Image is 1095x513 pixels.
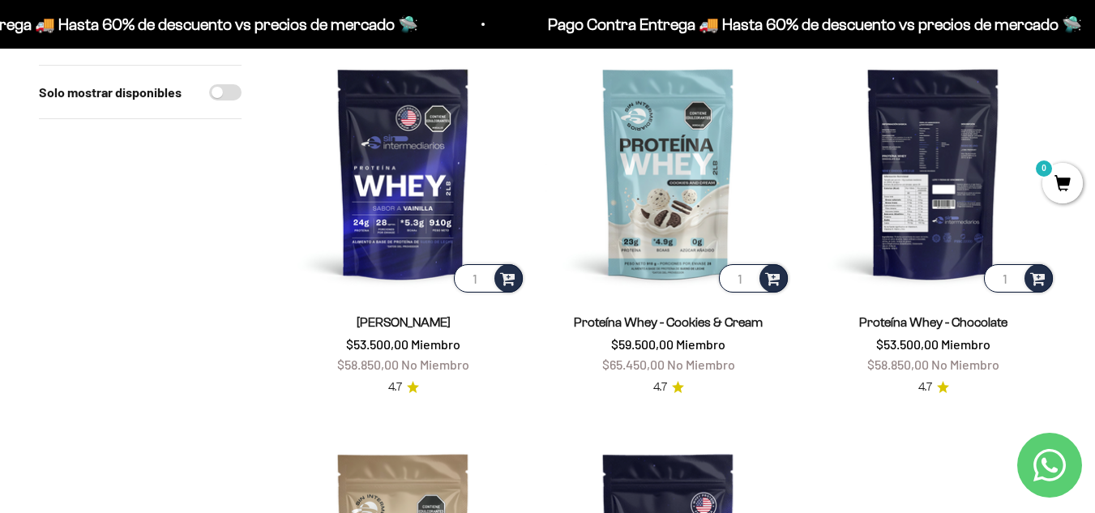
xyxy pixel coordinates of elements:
a: 0 [1042,176,1083,194]
span: No Miembro [667,357,735,372]
label: Solo mostrar disponibles [39,82,182,103]
span: $59.500,00 [611,336,674,352]
span: No Miembro [931,357,999,372]
span: $65.450,00 [602,357,665,372]
span: 4.7 [918,378,932,396]
a: 4.74.7 de 5.0 estrellas [388,378,419,396]
span: 4.7 [388,378,402,396]
a: 4.74.7 de 5.0 estrellas [918,378,949,396]
span: Miembro [941,336,990,352]
span: $58.850,00 [337,357,399,372]
a: [PERSON_NAME] [357,315,451,329]
span: Miembro [411,336,460,352]
span: No Miembro [401,357,469,372]
span: $53.500,00 [876,336,939,352]
a: 4.74.7 de 5.0 estrellas [653,378,684,396]
a: Proteína Whey - Chocolate [859,315,1007,329]
mark: 0 [1034,159,1054,178]
span: $58.850,00 [867,357,929,372]
span: Miembro [676,336,725,352]
p: Pago Contra Entrega 🚚 Hasta 60% de descuento vs precios de mercado 🛸 [545,11,1079,37]
span: $53.500,00 [346,336,408,352]
img: Proteína Whey - Chocolate [811,50,1056,296]
span: 4.7 [653,378,667,396]
a: Proteína Whey - Cookies & Cream [574,315,763,329]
